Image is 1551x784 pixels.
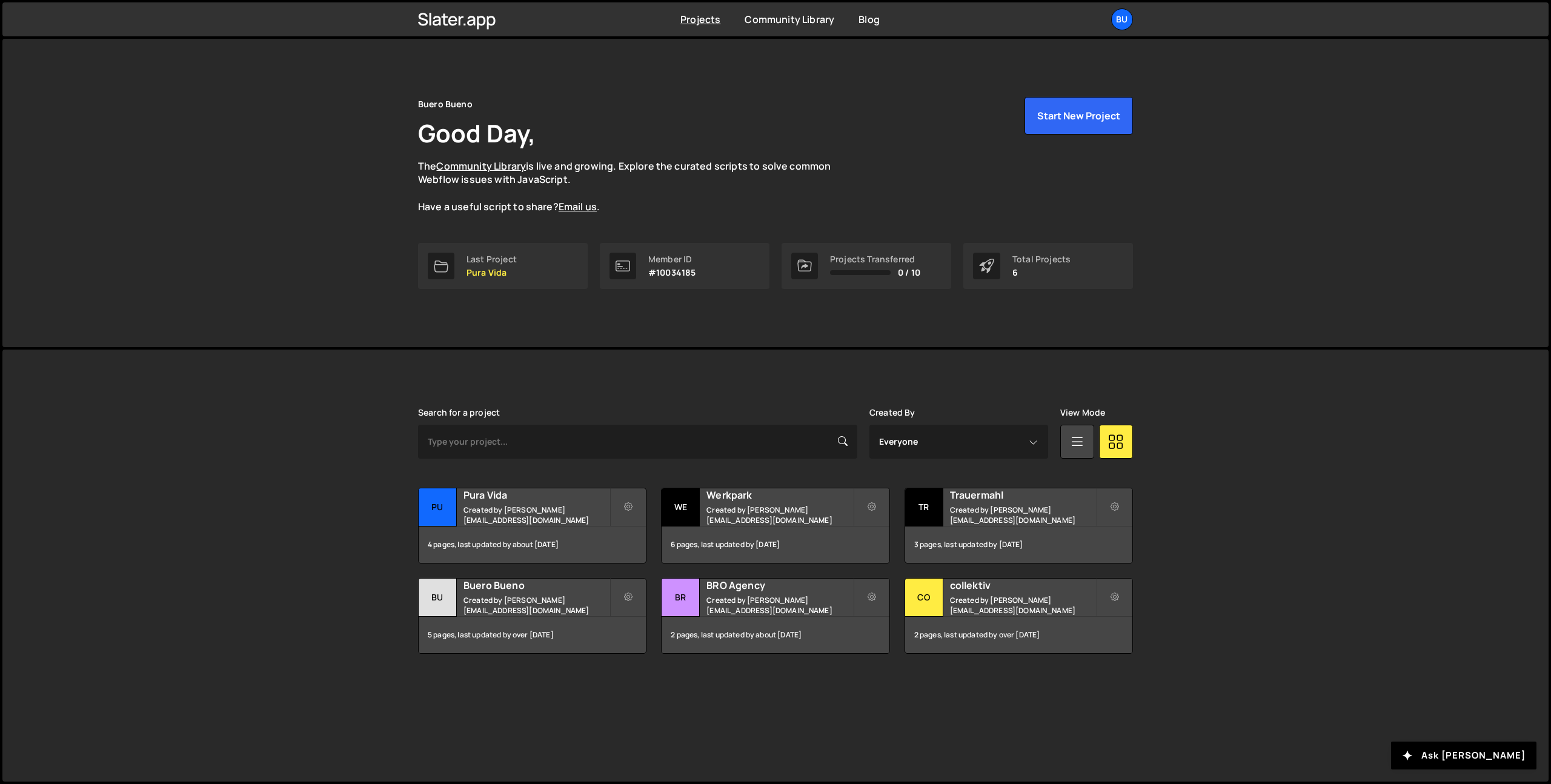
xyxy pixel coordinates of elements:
[467,268,517,277] p: Pura Vida
[830,254,920,264] div: Projects Transferred
[706,595,852,616] small: Created by [PERSON_NAME][EMAIL_ADDRESS][DOMAIN_NAME]
[898,268,920,277] span: 0 / 10
[950,579,1096,592] h2: collektiv
[1012,268,1071,277] p: 6
[418,116,536,150] h1: Good Day,
[680,13,720,26] a: Projects
[905,527,1132,563] div: 3 pages, last updated by [DATE]
[661,578,889,654] a: BR BRO Agency Created by [PERSON_NAME][EMAIL_ADDRESS][DOMAIN_NAME] 2 pages, last updated by about...
[662,527,889,563] div: 6 pages, last updated by [DATE]
[648,254,696,264] div: Member ID
[905,617,1132,653] div: 2 pages, last updated by over [DATE]
[950,505,1096,525] small: Created by [PERSON_NAME][EMAIL_ADDRESS][DOMAIN_NAME]
[662,579,700,617] div: BR
[419,527,646,563] div: 4 pages, last updated by about [DATE]
[1012,254,1071,264] div: Total Projects
[869,408,915,417] label: Created By
[1060,408,1105,417] label: View Mode
[418,97,473,111] div: Buero Bueno
[418,488,646,563] a: Pu Pura Vida Created by [PERSON_NAME][EMAIL_ADDRESS][DOMAIN_NAME] 4 pages, last updated by about ...
[745,13,834,26] a: Community Library
[419,617,646,653] div: 5 pages, last updated by over [DATE]
[559,200,597,213] a: Email us
[1391,742,1536,769] button: Ask [PERSON_NAME]
[418,578,646,654] a: Bu Buero Bueno Created by [PERSON_NAME][EMAIL_ADDRESS][DOMAIN_NAME] 5 pages, last updated by over...
[706,579,852,592] h2: BRO Agency
[463,488,609,502] h2: Pura Vida
[648,268,696,277] p: #10034185
[419,579,457,617] div: Bu
[905,579,943,617] div: co
[706,488,852,502] h2: Werkpark
[467,254,517,264] div: Last Project
[463,579,609,592] h2: Buero Bueno
[419,488,457,527] div: Pu
[418,243,588,289] a: Last Project Pura Vida
[706,505,852,525] small: Created by [PERSON_NAME][EMAIL_ADDRESS][DOMAIN_NAME]
[905,488,943,527] div: Tr
[463,505,609,525] small: Created by [PERSON_NAME][EMAIL_ADDRESS][DOMAIN_NAME]
[662,617,889,653] div: 2 pages, last updated by about [DATE]
[1025,97,1133,135] button: Start New Project
[950,488,1096,502] h2: Trauermahl
[859,13,880,26] a: Blog
[436,159,526,173] a: Community Library
[950,595,1096,616] small: Created by [PERSON_NAME][EMAIL_ADDRESS][DOMAIN_NAME]
[905,488,1133,563] a: Tr Trauermahl Created by [PERSON_NAME][EMAIL_ADDRESS][DOMAIN_NAME] 3 pages, last updated by [DATE]
[905,578,1133,654] a: co collektiv Created by [PERSON_NAME][EMAIL_ADDRESS][DOMAIN_NAME] 2 pages, last updated by over [...
[418,425,857,459] input: Type your project...
[418,159,854,214] p: The is live and growing. Explore the curated scripts to solve common Webflow issues with JavaScri...
[463,595,609,616] small: Created by [PERSON_NAME][EMAIL_ADDRESS][DOMAIN_NAME]
[1111,8,1133,30] a: Bu
[661,488,889,563] a: We Werkpark Created by [PERSON_NAME][EMAIL_ADDRESS][DOMAIN_NAME] 6 pages, last updated by [DATE]
[662,488,700,527] div: We
[418,408,500,417] label: Search for a project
